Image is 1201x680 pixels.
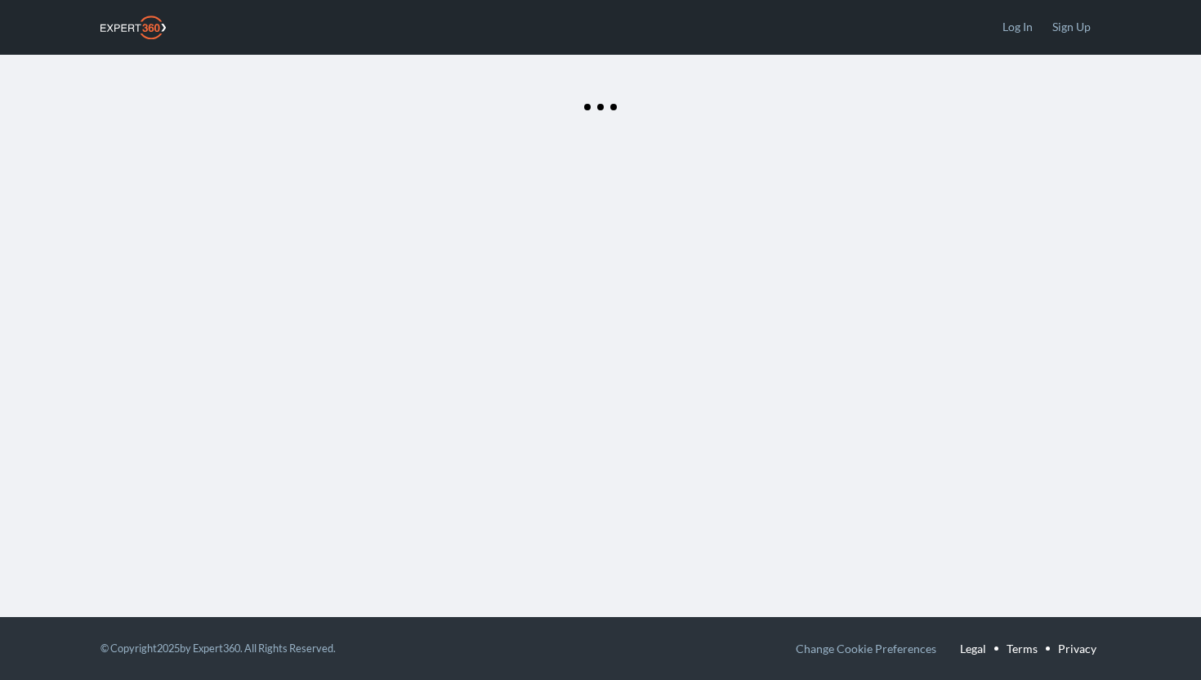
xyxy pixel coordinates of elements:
[100,642,336,655] small: © Copyright 2025 by Expert360. All Rights Reserved.
[100,16,166,39] img: Expert360
[960,637,986,660] a: Legal
[796,637,936,660] button: Change Cookie Preferences
[1058,637,1096,660] a: Privacy
[1007,637,1038,660] a: Terms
